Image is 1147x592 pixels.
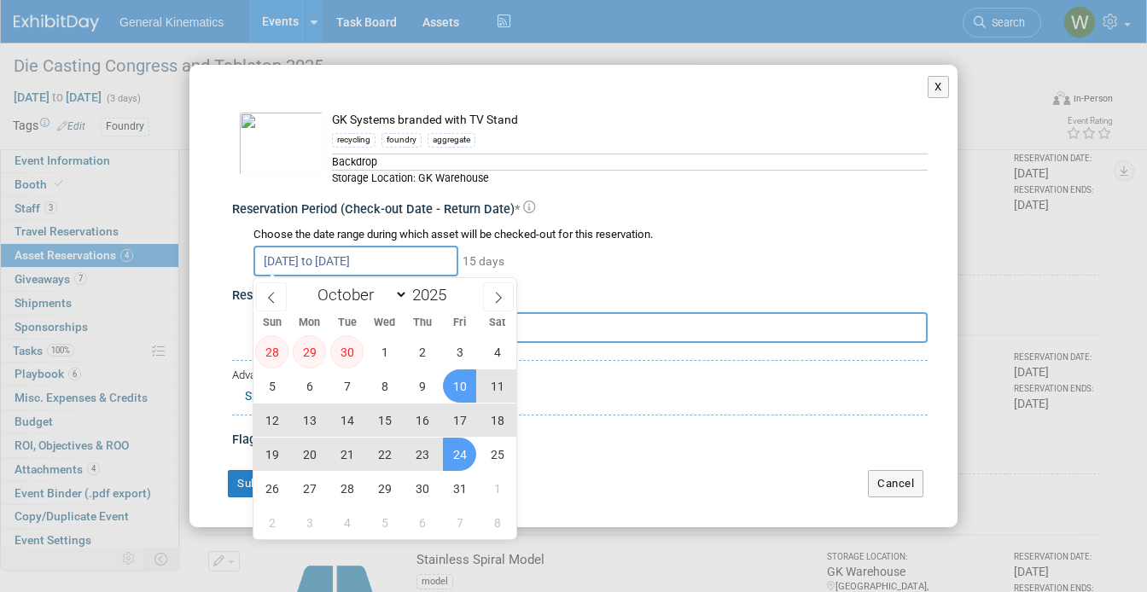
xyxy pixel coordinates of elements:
div: Storage Location: GK Warehouse [332,170,928,186]
span: 15 days [461,254,504,268]
select: Month [310,284,408,305]
span: October 16, 2025 [405,403,439,437]
input: Check-out Date - Return Date [253,246,458,276]
span: Tue [329,317,366,328]
span: November 7, 2025 [443,506,476,539]
span: November 1, 2025 [480,472,514,505]
button: X [928,76,949,98]
span: October 20, 2025 [293,438,326,471]
span: Fri [441,317,479,328]
span: October 24, 2025 [443,438,476,471]
span: September 28, 2025 [255,335,288,369]
span: November 8, 2025 [480,506,514,539]
span: November 3, 2025 [293,506,326,539]
div: foundry [381,133,422,147]
span: September 29, 2025 [293,335,326,369]
span: October 6, 2025 [293,369,326,403]
a: Specify Shipping Logistics Category [245,389,433,403]
span: Sun [253,317,291,328]
span: October 19, 2025 [255,438,288,471]
span: October 10, 2025 [443,369,476,403]
span: October 28, 2025 [330,472,364,505]
div: Advanced Options [232,368,928,384]
div: Reservation Notes [232,287,928,305]
span: October 14, 2025 [330,403,364,437]
div: recycling [332,133,376,147]
span: Mon [291,317,329,328]
span: October 26, 2025 [255,472,288,505]
span: October 13, 2025 [293,403,326,437]
div: GK Systems branded with TV Stand [332,112,928,130]
button: Submit [228,470,284,497]
span: October 21, 2025 [330,438,364,471]
span: November 2, 2025 [255,506,288,539]
span: October 1, 2025 [368,335,401,369]
span: October 27, 2025 [293,472,326,505]
span: October 30, 2025 [405,472,439,505]
span: October 2, 2025 [405,335,439,369]
span: November 6, 2025 [405,506,439,539]
span: October 23, 2025 [405,438,439,471]
span: Sat [479,317,516,328]
div: aggregate [428,133,475,147]
span: Thu [404,317,441,328]
span: October 15, 2025 [368,403,401,437]
span: October 4, 2025 [480,335,514,369]
span: Flag: [232,432,259,447]
span: September 30, 2025 [330,335,364,369]
span: November 5, 2025 [368,506,401,539]
span: October 18, 2025 [480,403,514,437]
span: October 8, 2025 [368,369,401,403]
div: Choose the date range during which asset will be checked-out for this reservation. [253,227,928,243]
span: October 7, 2025 [330,369,364,403]
span: Wed [366,317,404,328]
span: October 22, 2025 [368,438,401,471]
span: October 12, 2025 [255,403,288,437]
span: November 4, 2025 [330,506,364,539]
div: Reservation Period (Check-out Date - Return Date) [232,201,928,219]
button: Cancel [868,470,923,497]
span: October 25, 2025 [480,438,514,471]
span: October 29, 2025 [368,472,401,505]
span: October 11, 2025 [480,369,514,403]
span: October 31, 2025 [443,472,476,505]
span: October 5, 2025 [255,369,288,403]
span: October 3, 2025 [443,335,476,369]
input: Year [408,285,459,305]
span: October 17, 2025 [443,403,476,437]
div: Backdrop [332,154,928,170]
span: October 9, 2025 [405,369,439,403]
